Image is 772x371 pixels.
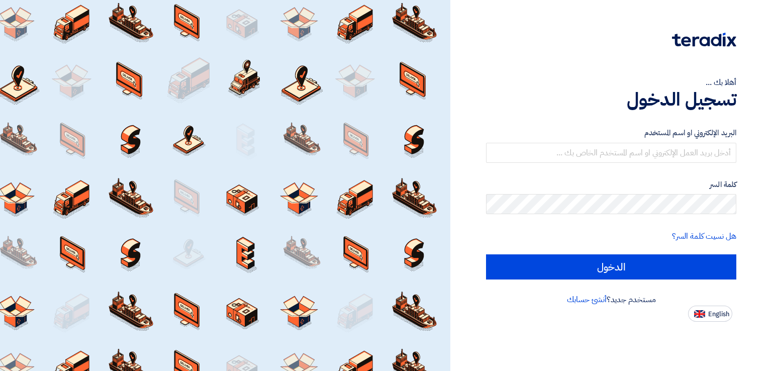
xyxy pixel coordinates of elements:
[688,306,732,322] button: English
[486,179,736,191] label: كلمة السر
[672,230,736,242] a: هل نسيت كلمة السر؟
[708,311,729,318] span: English
[486,88,736,111] h1: تسجيل الدخول
[486,143,736,163] input: أدخل بريد العمل الإلكتروني او اسم المستخدم الخاص بك ...
[694,310,705,318] img: en-US.png
[486,254,736,280] input: الدخول
[567,294,607,306] a: أنشئ حسابك
[486,294,736,306] div: مستخدم جديد؟
[486,127,736,139] label: البريد الإلكتروني او اسم المستخدم
[672,33,736,47] img: Teradix logo
[486,76,736,88] div: أهلا بك ...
